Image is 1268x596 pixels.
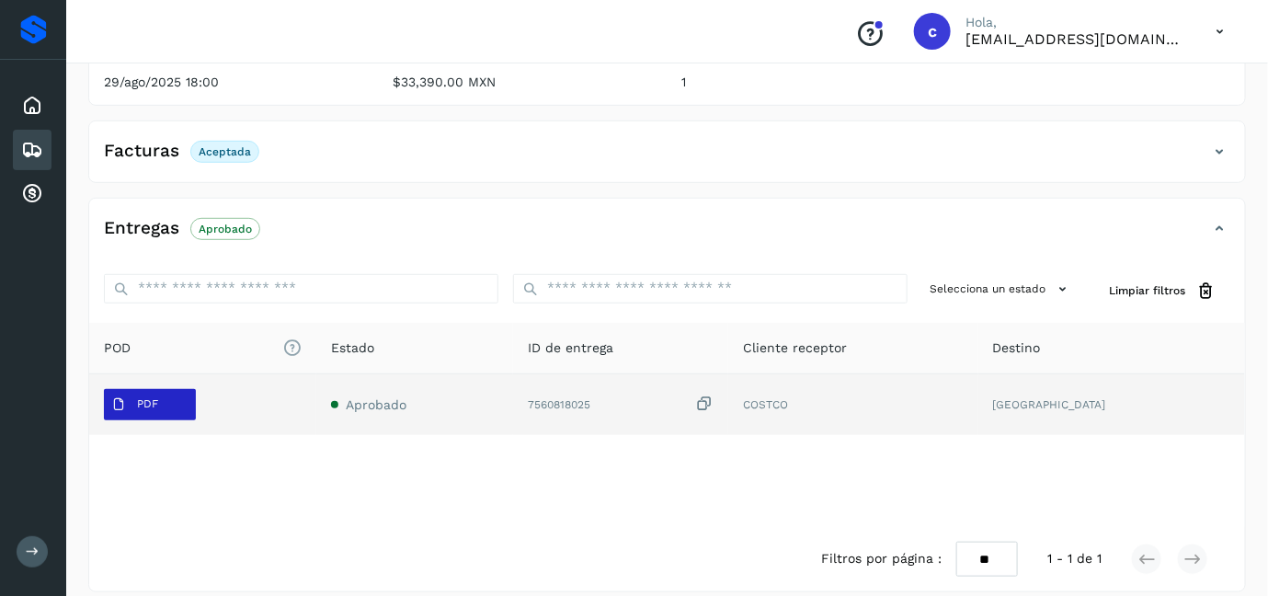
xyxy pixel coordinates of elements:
span: Aprobado [346,397,406,412]
span: 1 - 1 de 1 [1047,549,1102,568]
p: $33,390.00 MXN [393,74,652,90]
p: 29/ago/2025 18:00 [104,74,363,90]
p: PDF [137,397,158,410]
span: POD [104,338,302,358]
div: Embarques [13,130,51,170]
h4: Entregas [104,218,179,239]
span: Cliente receptor [743,338,847,358]
p: Hola, [965,15,1186,30]
p: cuentasespeciales8_met@castores.com.mx [965,30,1186,48]
div: 7560818025 [528,395,714,414]
p: Aceptada [199,145,251,158]
button: PDF [104,389,196,420]
span: Estado [331,338,374,358]
h4: Facturas [104,141,179,162]
button: Limpiar filtros [1094,274,1230,308]
button: Selecciona un estado [922,274,1080,304]
span: Filtros por página : [821,549,942,568]
span: Limpiar filtros [1109,282,1185,299]
td: COSTCO [728,374,978,435]
span: ID de entrega [528,338,613,358]
td: [GEOGRAPHIC_DATA] [978,374,1245,435]
p: Aprobado [199,223,252,235]
div: Cuentas por cobrar [13,174,51,214]
div: Inicio [13,86,51,126]
div: FacturasAceptada [89,136,1245,182]
p: 1 [682,74,942,90]
span: Destino [993,338,1041,358]
div: EntregasAprobado [89,213,1245,259]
